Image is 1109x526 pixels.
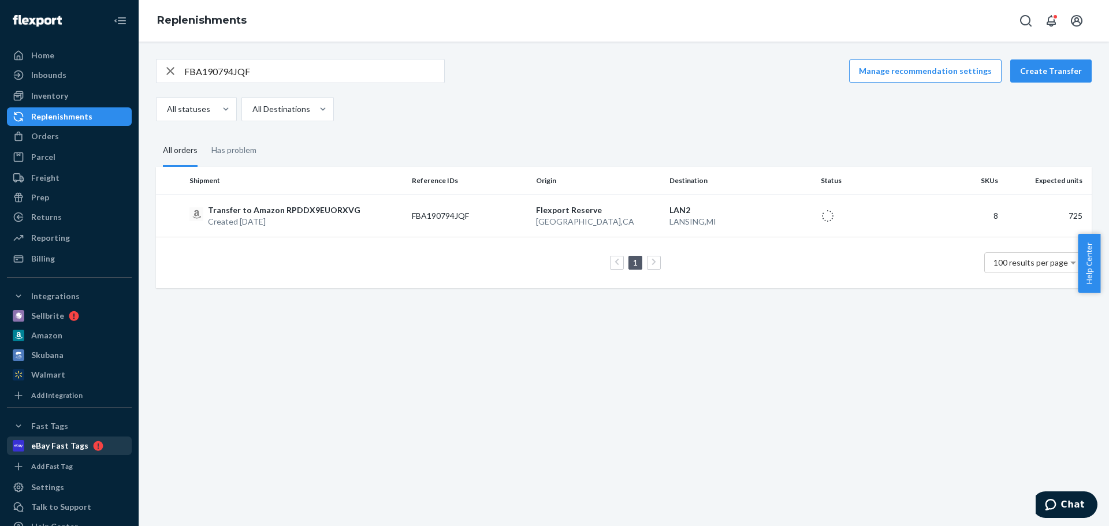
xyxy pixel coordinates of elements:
div: Skubana [31,349,64,361]
div: Freight [31,172,59,184]
a: Prep [7,188,132,207]
p: Flexport Reserve [536,204,660,216]
div: Has problem [211,135,256,165]
div: Replenishments [31,111,92,122]
a: Page 1 is your current page [631,258,640,267]
a: Add Integration [7,389,132,402]
div: Settings [31,482,64,493]
a: Orders [7,127,132,146]
a: Returns [7,208,132,226]
a: Skubana [7,346,132,364]
span: 100 results per page [993,258,1068,267]
button: Create Transfer [1010,59,1092,83]
div: Prep [31,192,49,203]
ol: breadcrumbs [148,4,256,38]
a: Inbounds [7,66,132,84]
a: Settings [7,478,132,497]
a: Inventory [7,87,132,105]
div: Reporting [31,232,70,244]
th: SKUs [940,167,1003,195]
div: Returns [31,211,62,223]
a: Add Fast Tag [7,460,132,473]
button: Integrations [7,287,132,305]
div: All statuses [167,103,210,115]
div: All Destinations [252,103,310,115]
a: Walmart [7,365,132,384]
div: Sellbrite [31,310,64,322]
button: Open account menu [1065,9,1088,32]
a: Amazon [7,326,132,345]
div: Inventory [31,90,68,102]
button: Close Navigation [109,9,132,32]
div: Parcel [31,151,55,163]
button: Open notifications [1040,9,1063,32]
div: Add Integration [31,390,83,400]
th: Shipment [185,167,407,195]
a: Replenishments [157,14,247,27]
div: Add Fast Tag [31,461,73,471]
button: Talk to Support [7,498,132,516]
div: Orders [31,130,59,142]
td: FBA190794JQF [407,195,531,237]
button: Manage recommendation settings [849,59,1002,83]
div: Inbounds [31,69,66,81]
p: Created [DATE] [208,216,360,227]
div: Home [31,50,54,61]
a: Freight [7,169,132,187]
a: Reporting [7,229,132,247]
a: Sellbrite [7,307,132,325]
th: Origin [531,167,665,195]
a: Replenishments [7,107,132,126]
img: Flexport logo [13,15,62,27]
a: eBay Fast Tags [7,437,132,455]
td: 8 [940,195,1003,237]
th: Destination [665,167,816,195]
div: Billing [31,253,55,264]
td: 725 [1003,195,1092,237]
th: Reference IDs [407,167,531,195]
th: Status [816,167,940,195]
p: LANSING , MI [669,216,812,227]
p: Transfer to Amazon RPDDX9EUORXVG [208,204,360,216]
button: Fast Tags [7,417,132,435]
th: Expected units [1003,167,1092,195]
input: All Destinations [251,103,252,115]
div: Integrations [31,290,80,302]
button: Open Search Box [1014,9,1037,32]
div: Talk to Support [31,501,91,513]
a: Billing [7,249,132,268]
div: Fast Tags [31,420,68,432]
div: All orders [163,135,198,167]
a: Home [7,46,132,65]
a: Parcel [7,148,132,166]
p: LAN2 [669,204,812,216]
div: eBay Fast Tags [31,440,88,452]
div: Walmart [31,369,65,380]
input: All statuses [166,103,167,115]
input: Search Transfers [184,59,444,83]
iframe: Opens a widget where you can chat to one of our agents [1036,491,1097,520]
div: Amazon [31,330,62,341]
button: Help Center [1078,234,1100,293]
p: [GEOGRAPHIC_DATA] , CA [536,216,660,227]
